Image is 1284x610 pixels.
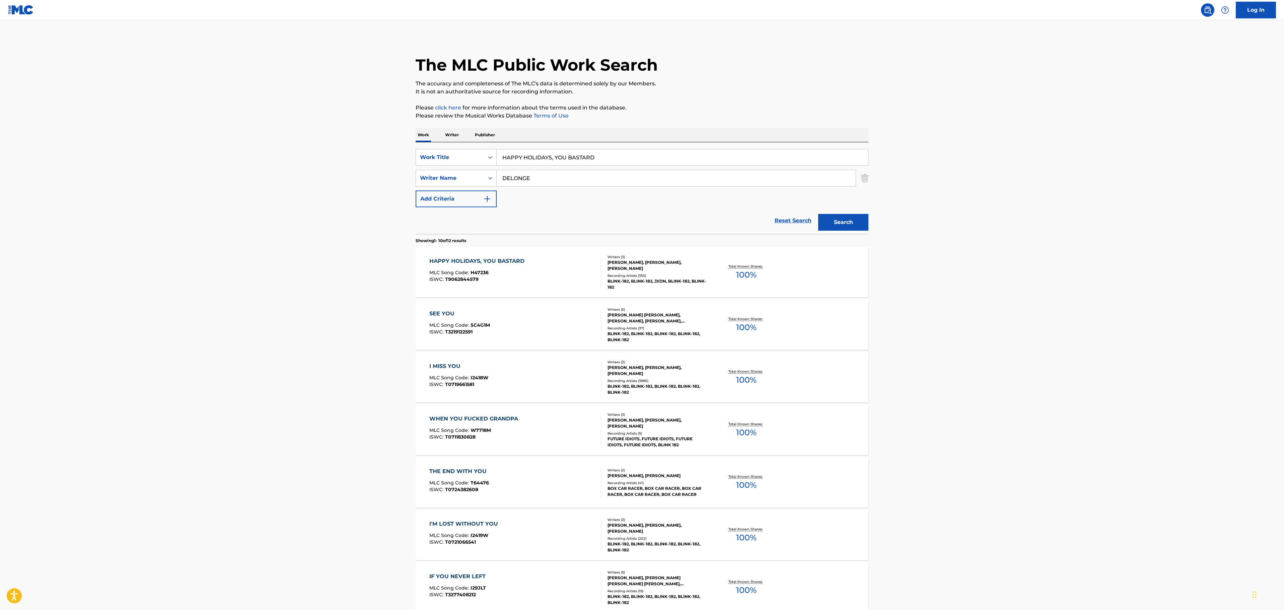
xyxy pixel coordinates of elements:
[473,128,497,142] p: Publisher
[608,517,709,522] div: Writers ( 3 )
[608,331,709,343] div: BLINK-182, BLINK-182, BLINK-182, BLINK-182, BLINK-182
[429,375,471,381] span: MLC Song Code :
[736,427,757,439] span: 100 %
[608,570,709,575] div: Writers ( 5 )
[1204,6,1212,14] img: search
[416,112,868,120] p: Please review the Musical Works Database
[608,278,709,290] div: BLINK-182, BLINK-182, JXDN, BLINK-182, BLINK-182
[429,329,445,335] span: ISWC :
[471,532,488,538] span: I2419W
[416,300,868,350] a: SEE YOUMLC Song Code:SC4G1MISWC:T3219122591Writers (5)[PERSON_NAME] [PERSON_NAME], [PERSON_NAME],...
[818,214,868,231] button: Search
[429,362,488,370] div: I MISS YOU
[608,431,709,436] div: Recording Artists ( 5 )
[429,573,489,581] div: IF YOU NEVER LEFT
[728,527,764,532] p: Total Known Shares:
[429,520,501,528] div: I'M LOST WITHOUT YOU
[8,5,34,15] img: MLC Logo
[429,434,445,440] span: ISWC :
[608,589,709,594] div: Recording Artists ( 19 )
[416,104,868,112] p: Please for more information about the terms used in the database.
[471,427,491,433] span: W7718M
[608,417,709,429] div: [PERSON_NAME], [PERSON_NAME], [PERSON_NAME]
[728,369,764,374] p: Total Known Shares:
[445,329,473,335] span: T3219122591
[608,312,709,324] div: [PERSON_NAME] [PERSON_NAME], [PERSON_NAME], [PERSON_NAME], [PERSON_NAME], [PERSON_NAME] ALDAE [PE...
[736,374,757,386] span: 100 %
[416,80,868,88] p: The accuracy and completeness of The MLC's data is determined solely by our Members.
[445,539,476,545] span: T0721066541
[728,316,764,321] p: Total Known Shares:
[771,213,815,228] a: Reset Search
[429,480,471,486] span: MLC Song Code :
[608,485,709,498] div: BOX CAR RACER, BOX CAR RACER, BOX CAR RACER, BOX CAR RACER, BOX CAR RACER
[471,375,488,381] span: I2418W
[429,322,471,328] span: MLC Song Code :
[608,575,709,587] div: [PERSON_NAME], [PERSON_NAME] [PERSON_NAME] [PERSON_NAME], [PERSON_NAME], [PERSON_NAME]
[736,584,757,596] span: 100 %
[861,170,868,186] img: Delete Criterion
[728,264,764,269] p: Total Known Shares:
[608,273,709,278] div: Recording Artists ( 355 )
[416,190,497,207] button: Add Criteria
[608,594,709,606] div: BLINK-182, BLINK-182, BLINK-182, BLINK-182, BLINK-182
[728,422,764,427] p: Total Known Shares:
[1201,3,1214,17] a: Public Search
[608,326,709,331] div: Recording Artists ( 37 )
[608,383,709,395] div: BLINK-182, BLINK-182, BLINK-182, BLINK-182, BLINK-182
[429,270,471,276] span: MLC Song Code :
[1221,6,1229,14] img: help
[1253,585,1257,605] div: Drag
[728,579,764,584] p: Total Known Shares:
[471,480,489,486] span: T64476
[736,269,757,281] span: 100 %
[429,427,471,433] span: MLC Song Code :
[416,352,868,402] a: I MISS YOUMLC Song Code:I2418WISWC:T0719661581Writers (3)[PERSON_NAME], [PERSON_NAME], [PERSON_NA...
[429,415,521,423] div: WHEN YOU FUCKED GRANDPA
[416,88,868,96] p: It is not an authoritative source for recording information.
[445,381,474,387] span: T0719661581
[608,259,709,272] div: [PERSON_NAME], [PERSON_NAME], [PERSON_NAME]
[429,467,490,475] div: THE END WITH YOU
[429,532,471,538] span: MLC Song Code :
[416,238,466,244] p: Showing 1 - 10 of 12 results
[471,585,486,591] span: I29JLT
[416,55,658,75] h1: The MLC Public Work Search
[608,378,709,383] div: Recording Artists ( 3890 )
[608,254,709,259] div: Writers ( 3 )
[429,539,445,545] span: ISWC :
[736,479,757,491] span: 100 %
[608,412,709,417] div: Writers ( 3 )
[445,592,476,598] span: T3277408212
[608,365,709,377] div: [PERSON_NAME], [PERSON_NAME], [PERSON_NAME]
[608,436,709,448] div: FUTURE IDIOTS, FUTURE IDIOTS, FUTURE IDIOTS, FUTURE IDIOTS, BLINK 182
[416,247,868,297] a: HAPPY HOLIDAYS, YOU BASTARDMLC Song Code:H47236ISWC:T9062844579Writers (3)[PERSON_NAME], [PERSON_...
[429,276,445,282] span: ISWC :
[471,322,490,328] span: SC4G1M
[445,276,479,282] span: T9062844579
[1251,578,1284,610] iframe: Chat Widget
[416,149,868,234] form: Search Form
[532,112,569,119] a: Terms of Use
[608,468,709,473] div: Writers ( 2 )
[435,104,461,111] a: click here
[608,480,709,485] div: Recording Artists ( 41 )
[429,486,445,492] span: ISWC :
[471,270,489,276] span: H47236
[429,257,528,265] div: HAPPY HOLIDAYS, YOU BASTARD
[416,457,868,508] a: THE END WITH YOUMLC Song Code:T64476ISWC:T0724382608Writers (2)[PERSON_NAME], [PERSON_NAME]Record...
[1236,2,1276,18] a: Log In
[728,474,764,479] p: Total Known Shares:
[429,585,471,591] span: MLC Song Code :
[416,128,431,142] p: Work
[445,434,476,440] span: T0711830828
[443,128,461,142] p: Writer
[420,174,480,182] div: Writer Name
[608,307,709,312] div: Writers ( 5 )
[416,405,868,455] a: WHEN YOU FUCKED GRANDPAMLC Song Code:W7718MISWC:T0711830828Writers (3)[PERSON_NAME], [PERSON_NAME...
[416,510,868,560] a: I'M LOST WITHOUT YOUMLC Song Code:I2419WISWC:T0721066541Writers (3)[PERSON_NAME], [PERSON_NAME], ...
[608,522,709,534] div: [PERSON_NAME], [PERSON_NAME], [PERSON_NAME]
[608,541,709,553] div: BLINK-182, BLINK-182, BLINK-182, BLINK-182, BLINK-182
[736,532,757,544] span: 100 %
